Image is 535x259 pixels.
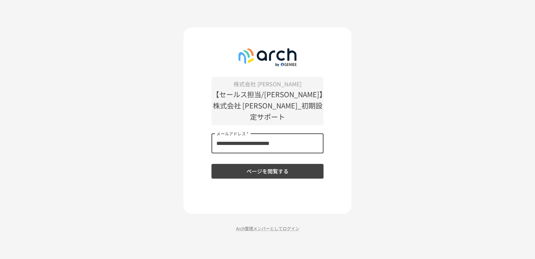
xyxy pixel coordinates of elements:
[238,48,297,67] img: logo-default@2x-9cf2c760.svg
[211,164,324,179] button: ページを閲覧する
[183,225,352,232] p: Arch管理メンバーとしてログイン
[211,80,324,89] p: 株式会社 [PERSON_NAME]
[216,131,249,137] label: メールアドレス
[211,89,324,122] p: 【セールス担当/[PERSON_NAME]】株式会社 [PERSON_NAME]_初期設定サポート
